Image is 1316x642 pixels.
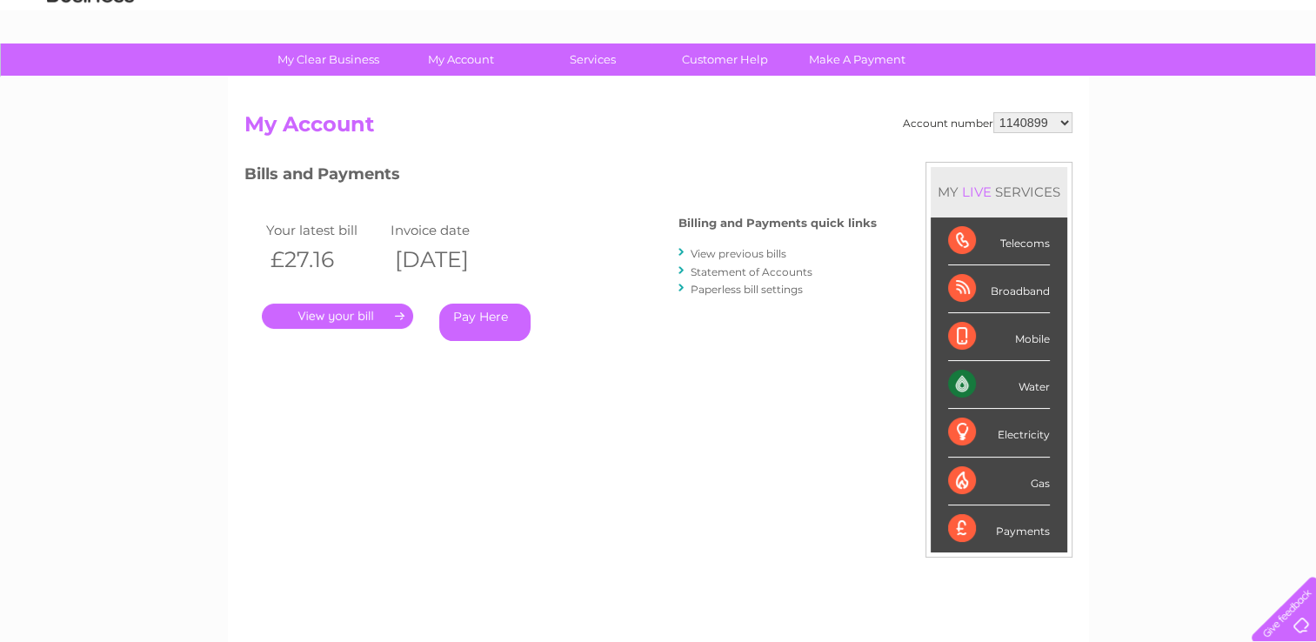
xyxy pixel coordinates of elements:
td: Invoice date [386,218,511,242]
a: 0333 014 3131 [988,9,1108,30]
div: Water [948,361,1050,409]
a: . [262,304,413,329]
td: Your latest bill [262,218,387,242]
div: Clear Business is a trading name of Verastar Limited (registered in [GEOGRAPHIC_DATA] No. 3667643... [248,10,1070,84]
h3: Bills and Payments [244,162,877,192]
a: Log out [1259,74,1299,87]
div: MY SERVICES [931,167,1067,217]
div: Mobile [948,313,1050,361]
a: My Account [389,43,532,76]
div: Telecoms [948,217,1050,265]
div: LIVE [959,184,995,200]
h4: Billing and Payments quick links [678,217,877,230]
th: [DATE] [386,242,511,278]
a: View previous bills [691,247,786,260]
div: Payments [948,505,1050,552]
a: Pay Here [439,304,531,341]
div: Gas [948,458,1050,505]
a: My Clear Business [257,43,400,76]
a: Telecoms [1102,74,1154,87]
div: Account number [903,112,1072,133]
a: Paperless bill settings [691,283,803,296]
div: Broadband [948,265,1050,313]
th: £27.16 [262,242,387,278]
a: Energy [1053,74,1092,87]
a: Services [521,43,665,76]
a: Make A Payment [785,43,929,76]
a: Contact [1200,74,1243,87]
a: Customer Help [653,43,797,76]
a: Water [1010,74,1043,87]
div: Electricity [948,409,1050,457]
a: Blog [1165,74,1190,87]
h2: My Account [244,112,1072,145]
img: logo.png [46,45,135,98]
a: Statement of Accounts [691,265,812,278]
